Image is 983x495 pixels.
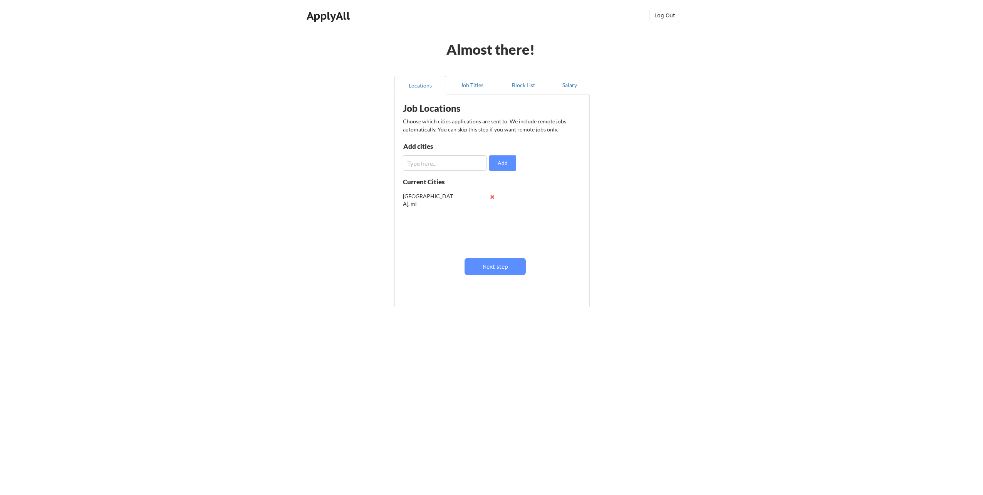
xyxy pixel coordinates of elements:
[498,76,549,94] button: Block List
[649,8,680,23] button: Log Out
[394,76,446,94] button: Locations
[465,258,526,275] button: Next step
[403,178,462,185] div: Current Cities
[403,155,487,171] input: Type here...
[489,155,516,171] button: Add
[403,192,453,207] div: [GEOGRAPHIC_DATA], mi
[403,104,500,113] div: Job Locations
[446,76,498,94] button: Job Titles
[549,76,590,94] button: Salary
[403,143,483,150] div: Add cities
[403,117,580,133] div: Choose which cities applications are sent to. We include remote jobs automatically. You can skip ...
[437,42,545,56] div: Almost there!
[307,9,352,22] div: ApplyAll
